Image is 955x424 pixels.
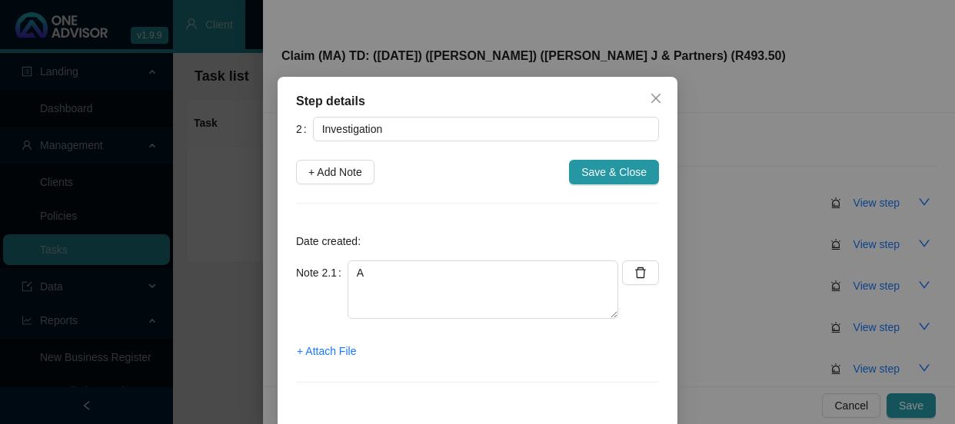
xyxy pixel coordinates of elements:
span: delete [634,267,647,279]
button: + Attach File [296,339,357,363]
div: Step details [296,92,659,111]
span: Save & Close [581,164,647,181]
label: Note 2.1 [296,260,348,285]
textarea: A [348,260,618,319]
p: Date created: [296,233,659,250]
span: + Add Note [308,164,362,181]
button: Close [644,86,668,111]
button: Save & Close [569,160,659,184]
label: 2 [296,117,313,141]
span: close [650,92,662,104]
span: + Attach File [297,343,356,359]
button: + Add Note [296,160,374,184]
